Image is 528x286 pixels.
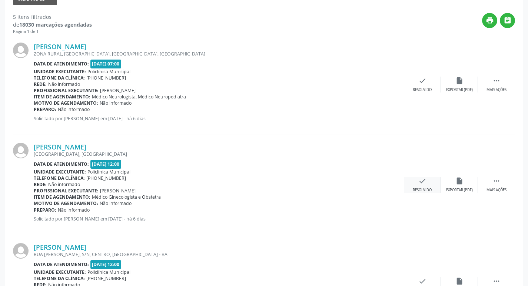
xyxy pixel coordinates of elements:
b: Item de agendamento: [34,94,90,100]
span: [DATE] 12:00 [90,260,122,269]
b: Unidade executante: [34,68,86,75]
div: Resolvido [413,87,432,92]
i:  [492,177,501,185]
span: Policlínica Municipal [87,269,130,275]
i: check [418,177,426,185]
div: ZONA RURAL, [GEOGRAPHIC_DATA], [GEOGRAPHIC_DATA], [GEOGRAPHIC_DATA] [34,51,404,57]
div: Exportar (PDF) [446,87,473,92]
i: print [486,16,494,24]
img: img [13,243,29,259]
div: Resolvido [413,188,432,193]
b: Preparo: [34,106,56,112]
b: Data de atendimento: [34,161,89,167]
b: Rede: [34,181,47,188]
span: Médico Neurologista, Médico Neuropediatra [92,94,186,100]
img: img [13,143,29,158]
a: [PERSON_NAME] [34,143,86,151]
p: Solicitado por [PERSON_NAME] em [DATE] - há 6 dias [34,115,404,122]
i: insert_drive_file [455,77,464,85]
i:  [492,277,501,285]
div: Mais ações [487,87,507,92]
span: [PHONE_NUMBER] [86,175,126,181]
span: [PHONE_NUMBER] [86,275,126,282]
b: Data de atendimento: [34,61,89,67]
b: Preparo: [34,207,56,213]
button:  [500,13,515,28]
span: [PHONE_NUMBER] [86,75,126,81]
button: print [482,13,497,28]
b: Profissional executante: [34,188,99,194]
b: Telefone da clínica: [34,175,85,181]
b: Item de agendamento: [34,194,90,200]
span: Não informado [48,81,80,87]
div: RUA [PERSON_NAME], S/N, CENTRO, [GEOGRAPHIC_DATA] - BA [34,251,404,258]
div: [GEOGRAPHIC_DATA], [GEOGRAPHIC_DATA] [34,151,404,157]
span: [DATE] 12:00 [90,160,122,168]
b: Telefone da clínica: [34,75,85,81]
span: Não informado [100,200,132,206]
span: [DATE] 07:00 [90,60,122,68]
b: Telefone da clínica: [34,275,85,282]
div: de [13,21,92,28]
p: Solicitado por [PERSON_NAME] em [DATE] - há 6 dias [34,216,404,222]
b: Unidade executante: [34,269,86,275]
b: Data de atendimento: [34,261,89,268]
b: Profissional executante: [34,87,99,94]
span: [PERSON_NAME] [100,188,136,194]
i:  [504,16,512,24]
b: Unidade executante: [34,169,86,175]
span: Não informado [58,106,90,112]
div: Página 1 de 1 [13,28,92,35]
b: Motivo de agendamento: [34,100,98,106]
span: Policlínica Municipal [87,169,130,175]
span: Médico Ginecologista e Obstetra [92,194,161,200]
a: [PERSON_NAME] [34,243,86,251]
i: check [418,277,426,285]
i: insert_drive_file [455,177,464,185]
i: insert_drive_file [455,277,464,285]
span: Não informado [100,100,132,106]
b: Rede: [34,81,47,87]
div: Exportar (PDF) [446,188,473,193]
strong: 18030 marcações agendadas [19,21,92,28]
span: Não informado [48,181,80,188]
i:  [492,77,501,85]
span: Não informado [58,207,90,213]
div: 5 itens filtrados [13,13,92,21]
span: Policlínica Municipal [87,68,130,75]
a: [PERSON_NAME] [34,43,86,51]
span: [PERSON_NAME] [100,87,136,94]
img: img [13,43,29,58]
b: Motivo de agendamento: [34,200,98,206]
i: check [418,77,426,85]
div: Mais ações [487,188,507,193]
